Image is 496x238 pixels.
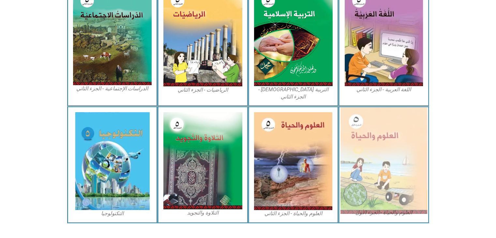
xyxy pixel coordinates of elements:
[73,85,152,92] figcaption: الدراسات الإجتماعية - الجزء الثاني
[163,86,242,94] figcaption: الرياضيات - الجزء الثاني
[254,210,333,217] figcaption: العلوم والحياة - الجزء الثاني
[73,210,152,217] figcaption: التكنولوجيا
[254,86,333,101] figcaption: التربية [DEMOGRAPHIC_DATA] - الجزء الثاني
[344,86,423,93] figcaption: اللغة العربية - الجزء الثاني
[163,209,242,216] figcaption: التلاوة والتجويد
